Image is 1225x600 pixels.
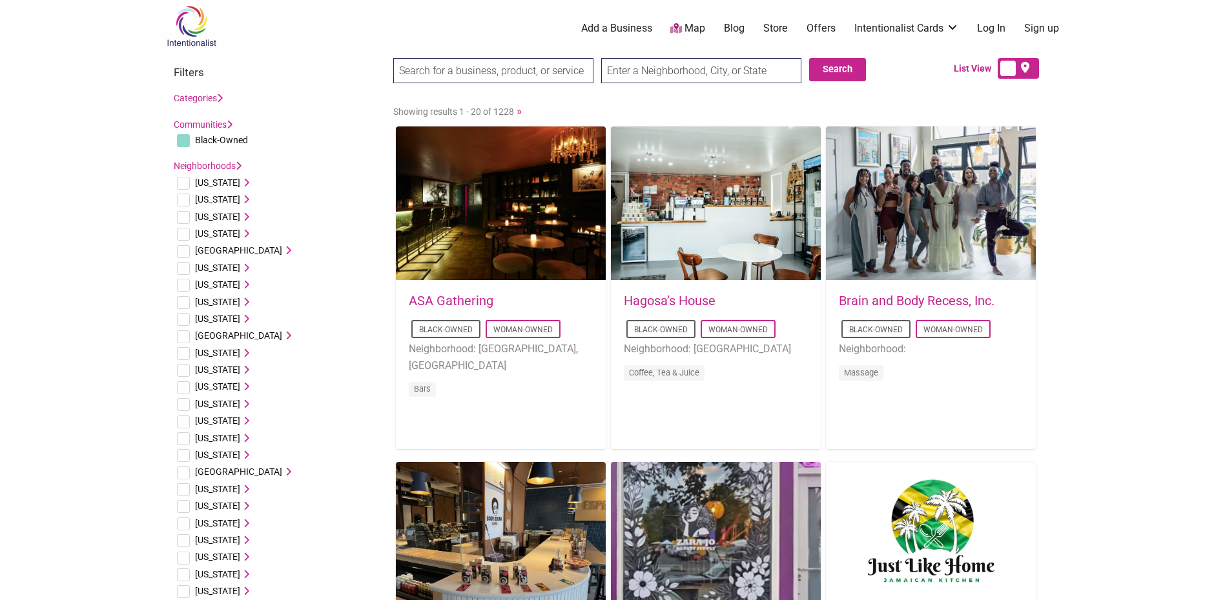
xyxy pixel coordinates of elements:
span: [US_STATE] [195,314,240,324]
span: [US_STATE] [195,194,240,205]
h3: Filters [174,66,380,79]
span: Black-Owned [195,135,248,145]
li: Neighborhood: [839,341,1023,357]
a: ASA Gathering [409,293,493,308]
span: [US_STATE] [195,228,240,239]
a: Black-Owned [634,325,688,334]
a: » [517,105,522,117]
span: [US_STATE] [195,518,240,528]
li: Neighborhood: [GEOGRAPHIC_DATA] [624,341,808,357]
a: Bars [414,384,431,394]
span: [US_STATE] [195,450,240,460]
a: Black-Owned [419,325,473,334]
span: [GEOGRAPHIC_DATA] [195,466,282,477]
a: Communities [174,119,232,130]
input: Enter a Neighborhood, City, or State [601,58,801,83]
a: Store [763,21,788,35]
span: [US_STATE] [195,297,240,307]
a: Offers [807,21,836,35]
a: Woman-Owned [708,325,768,334]
a: Log In [977,21,1005,35]
a: Map [670,21,705,36]
span: [GEOGRAPHIC_DATA] [195,245,282,255]
a: Coffee, Tea & Juice [629,368,699,377]
a: Brain and Body Recess, Inc. [839,293,994,308]
span: [US_STATE] [195,569,240,579]
span: List View [954,62,998,75]
span: [US_STATE] [195,279,240,290]
span: [GEOGRAPHIC_DATA] [195,330,282,341]
span: [US_STATE] [195,263,240,273]
button: Search [809,58,866,81]
span: [US_STATE] [195,552,240,562]
span: [US_STATE] [195,348,240,358]
a: Blog [724,21,745,35]
span: [US_STATE] [195,586,240,596]
span: [US_STATE] [195,484,240,494]
a: Woman-Owned [923,325,983,334]
span: [US_STATE] [195,399,240,409]
a: Sign up [1024,21,1059,35]
span: [US_STATE] [195,177,240,188]
span: Showing results 1 - 20 of 1228 [393,106,514,117]
span: [US_STATE] [195,365,240,375]
li: Neighborhood: [GEOGRAPHIC_DATA], [GEOGRAPHIC_DATA] [409,341,593,374]
a: Massage [844,368,878,377]
span: [US_STATE] [195,433,240,443]
a: Intentionalist Cards [854,21,959,35]
span: [US_STATE] [195,381,240,392]
a: Hagosa’s House [624,293,715,308]
a: Woman-Owned [493,325,553,334]
a: Black-Owned [849,325,903,334]
span: [US_STATE] [195,535,240,545]
img: Intentionalist [161,5,222,47]
a: Categories [174,93,223,103]
span: [US_STATE] [195,501,240,511]
a: Neighborhoods [174,161,242,171]
span: [US_STATE] [195,415,240,426]
input: Search for a business, product, or service [393,58,593,83]
span: [US_STATE] [195,212,240,222]
a: Add a Business [581,21,652,35]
